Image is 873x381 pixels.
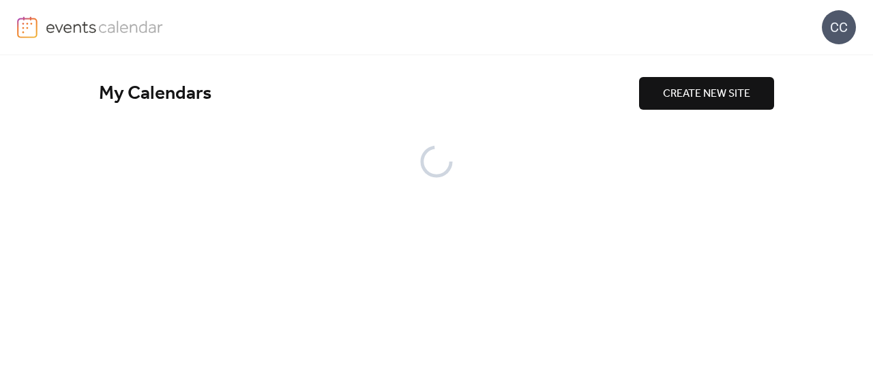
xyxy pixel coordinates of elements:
img: logo-type [46,16,164,37]
span: CREATE NEW SITE [663,86,750,102]
div: My Calendars [99,82,639,106]
img: logo [17,16,38,38]
div: CC [822,10,856,44]
button: CREATE NEW SITE [639,77,774,110]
